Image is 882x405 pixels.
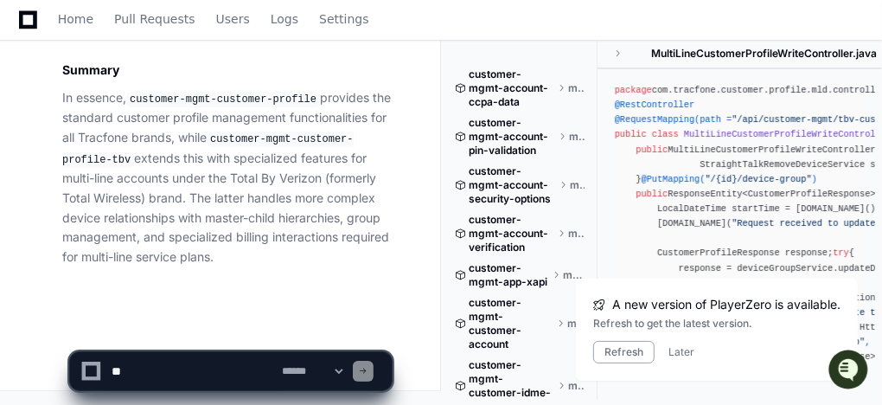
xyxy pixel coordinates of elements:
[615,100,694,110] span: @RestController
[469,164,556,206] span: customer-mgmt-account-security-options
[59,146,251,160] div: We're offline, but we'll be back soon!
[636,189,668,199] span: public
[319,14,368,24] span: Settings
[641,174,816,184] span: @PutMapping( )
[652,129,679,139] span: class
[62,88,392,267] p: In essence, provides the standard customer profile management functionalities for all Tracfone br...
[469,67,554,109] span: customer-mgmt-account-ccpa-data
[17,69,315,97] div: Welcome
[827,348,873,395] iframe: Open customer support
[469,261,549,289] span: customer-mgmt-app-xapi
[271,14,298,24] span: Logs
[833,247,848,258] span: try
[122,181,209,195] a: Powered byPylon
[567,317,584,331] span: master
[469,116,555,157] span: customer-mgmt-account-pin-validation
[568,227,585,241] span: master
[662,278,700,288] span: finally
[17,17,52,52] img: PlayerZero
[615,129,647,139] span: public
[62,132,354,168] code: customer-mgmt-customer-profile-tbv
[705,174,811,184] span: "/{id}/device-group"
[651,47,877,61] span: MultiLineCustomerProfileWriteController.java
[294,134,315,155] button: Start new chat
[612,296,840,313] span: A new version of PlayerZero is available.
[668,345,694,359] button: Later
[62,61,392,79] h2: Summary
[593,341,655,363] button: Refresh
[58,14,93,24] span: Home
[568,81,585,95] span: master
[570,178,585,192] span: master
[126,92,320,107] code: customer-mgmt-customer-profile
[59,129,284,146] div: Start new chat
[615,85,652,95] span: package
[114,14,195,24] span: Pull Requests
[216,14,250,24] span: Users
[593,317,840,331] div: Refresh to get the latest version.
[636,144,668,154] span: public
[469,296,553,351] span: customer-mgmt-customer-account
[569,130,585,144] span: master
[172,182,209,195] span: Pylon
[17,129,48,160] img: 1756235613930-3d25f9e4-fa56-45dd-b3ad-e072dfbd1548
[469,213,554,254] span: customer-mgmt-account-verification
[563,268,585,282] span: master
